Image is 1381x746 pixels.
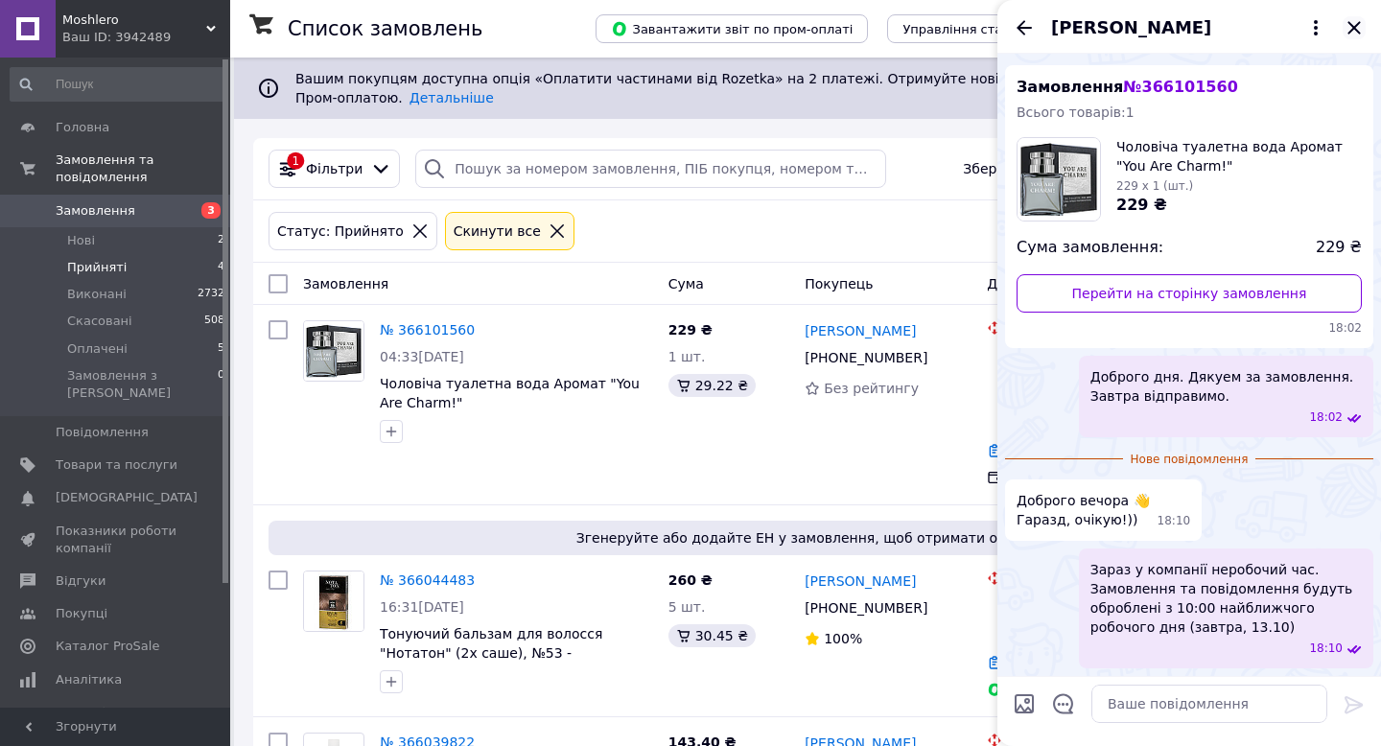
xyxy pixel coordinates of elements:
[56,119,109,136] span: Головна
[218,367,224,402] span: 0
[668,322,713,338] span: 229 ₴
[218,340,224,358] span: 5
[56,638,159,655] span: Каталог ProSale
[805,600,927,616] span: [PHONE_NUMBER]
[295,71,1309,105] span: Вашим покупцям доступна опція «Оплатити частинами від Rozetka» на 2 платежі. Отримуйте нові замов...
[218,259,224,276] span: 4
[273,221,408,242] div: Статус: Прийнято
[805,276,873,291] span: Покупець
[668,599,706,615] span: 5 шт.
[56,489,198,506] span: [DEMOGRAPHIC_DATA]
[1051,15,1327,40] button: [PERSON_NAME]
[303,320,364,382] a: Фото товару
[380,376,640,410] a: Чоловіча туалетна вода Аромат "You Are Charm!"
[410,90,494,105] a: Детальніше
[218,232,224,249] span: 2
[67,340,128,358] span: Оплачені
[306,159,363,178] span: Фільтри
[304,571,363,631] img: Фото товару
[303,571,364,632] a: Фото товару
[1017,78,1238,96] span: Замовлення
[668,374,756,397] div: 29.22 ₴
[380,572,475,588] a: № 366044483
[668,624,756,647] div: 30.45 ₴
[62,29,230,46] div: Ваш ID: 3942489
[201,202,221,219] span: 3
[1017,237,1163,259] span: Сума замовлення:
[67,286,127,303] span: Виконані
[56,572,105,590] span: Відгуки
[56,523,177,557] span: Показники роботи компанії
[1123,452,1256,468] span: Нове повідомлення
[1123,78,1237,96] span: № 366101560
[67,367,218,402] span: Замовлення з [PERSON_NAME]
[1309,641,1343,657] span: 18:10 12.10.2025
[1343,16,1366,39] button: Закрити
[1316,237,1362,259] span: 229 ₴
[1309,409,1343,426] span: 18:02 12.10.2025
[62,12,206,29] span: Moshlero
[67,313,132,330] span: Скасовані
[288,17,482,40] h1: Список замовлень
[56,424,149,441] span: Повідомлення
[668,276,704,291] span: Cума
[611,20,853,37] span: Завантажити звіт по пром-оплаті
[1090,560,1362,637] span: Зараз у компанії неробочий час. Замовлення та повідомлення будуть оброблені з 10:00 найближчого р...
[987,276,1128,291] span: Доставка та оплата
[887,14,1065,43] button: Управління статусами
[1013,16,1036,39] button: Назад
[824,381,919,396] span: Без рейтингу
[450,221,545,242] div: Cкинути все
[198,286,224,303] span: 2732
[380,599,464,615] span: 16:31[DATE]
[380,349,464,364] span: 04:33[DATE]
[380,626,614,699] a: Тонуючий бальзам для волосся "Нотатон" (2х саше), №53 - Коричнево-попелястий.ТМ Kombi Factory
[902,22,1049,36] span: Управління статусами
[1116,137,1362,175] span: Чоловіча туалетна вода Аромат "You Are Charm!"
[56,704,177,738] span: Управління сайтом
[805,571,916,591] a: [PERSON_NAME]
[276,528,1339,548] span: Згенеруйте або додайте ЕН у замовлення, щоб отримати оплату
[1116,179,1193,193] span: 229 x 1 (шт.)
[668,349,706,364] span: 1 шт.
[1051,691,1076,716] button: Відкрити шаблони відповідей
[56,152,230,186] span: Замовлення та повідомлення
[56,202,135,220] span: Замовлення
[56,605,107,622] span: Покупці
[1116,196,1167,214] span: 229 ₴
[56,456,177,474] span: Товари та послуги
[1051,15,1211,40] span: [PERSON_NAME]
[304,321,363,381] img: Фото товару
[824,631,862,646] span: 100%
[963,159,1103,178] span: Збережені фільтри:
[1017,491,1150,529] span: Доброго вечора 👋 Гаразд, очікую!))
[67,259,127,276] span: Прийняті
[10,67,226,102] input: Пошук
[1090,367,1362,406] span: Доброго дня. Дякуем за замовлення. Завтра вiдправимо.
[67,232,95,249] span: Нові
[415,150,886,188] input: Пошук за номером замовлення, ПІБ покупця, номером телефону, Email, номером накладної
[56,671,122,688] span: Аналітика
[204,313,224,330] span: 508
[805,350,927,365] span: [PHONE_NUMBER]
[380,322,475,338] a: № 366101560
[596,14,868,43] button: Завантажити звіт по пром-оплаті
[1017,105,1135,120] span: Всього товарів: 1
[1017,274,1362,313] a: Перейти на сторінку замовлення
[1158,513,1191,529] span: 18:10 12.10.2025
[1018,138,1100,221] img: 6307517654_w100_h100_muzhskaya-tualetnaya-voda.jpg
[1017,320,1362,337] span: 18:02 12.10.2025
[303,276,388,291] span: Замовлення
[668,572,713,588] span: 260 ₴
[805,321,916,340] a: [PERSON_NAME]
